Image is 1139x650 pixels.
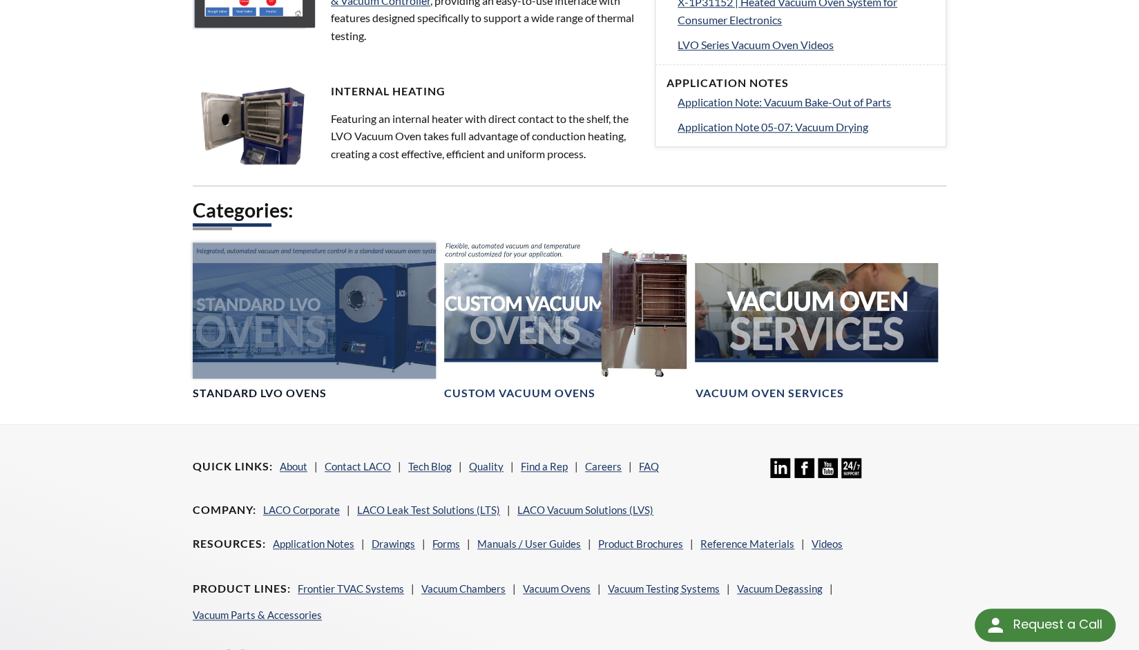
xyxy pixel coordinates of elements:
a: Tech Blog [408,460,452,472]
a: Application Note 05-07: Vacuum Drying [678,118,935,136]
a: 24/7 Support [841,468,861,480]
img: round button [984,614,1006,636]
a: Drawings [372,537,415,550]
a: Careers [585,460,622,472]
span: LVO Series Vacuum Oven Videos [678,38,834,51]
div: Request a Call [1013,609,1102,640]
a: LACO Leak Test Solutions (LTS) [357,504,500,516]
a: LVO Series Vacuum Oven Videos [678,36,935,54]
div: Request a Call [975,609,1116,642]
h4: Company [193,503,256,517]
h4: Product Lines [193,582,291,596]
a: LACO Vacuum Solutions (LVS) [517,504,653,516]
a: Forms [432,537,460,550]
h4: Standard LVO Ovens [193,386,327,401]
a: Vacuum Ovens [523,582,591,595]
span: Application Note: Vacuum Bake-Out of Parts [678,95,891,108]
p: Featuring an internal heater with direct contact to the shelf, the LVO Vacuum Oven takes full adv... [193,110,638,163]
a: Application Note: Vacuum Bake-Out of Parts [678,93,935,111]
a: Frontier TVAC Systems [298,582,404,595]
a: Application Notes [273,537,354,550]
a: Reference Materials [700,537,794,550]
a: Vacuum Testing Systems [608,582,720,595]
a: Manuals / User Guides [477,537,581,550]
h4: Internal Heating [193,84,638,99]
img: 24/7 Support Icon [841,458,861,478]
a: LACO Corporate [263,504,340,516]
a: Product Brochures [598,537,683,550]
a: About [280,460,307,472]
a: Vacuum Parts & Accessories [193,609,322,621]
a: Find a Rep [521,460,568,472]
a: Quality [469,460,504,472]
h4: Resources [193,537,266,551]
h2: Categories: [193,198,946,223]
a: Custom Vacuum Ovens headerCustom Vacuum Ovens [444,242,687,401]
a: Vacuum Degassing [737,582,823,595]
a: Videos [812,537,843,550]
h4: Custom Vacuum Ovens [444,386,595,401]
a: Vacuum Chambers [421,582,506,595]
h4: Quick Links [193,459,273,474]
a: Standard LVO Ovens headerStandard LVO Ovens [193,242,436,401]
h4: Vacuum Oven Services [695,386,843,401]
img: LVO-4-shelves.jpg [193,84,331,167]
a: Vacuum Oven Service headerVacuum Oven Services [695,242,938,401]
a: FAQ [639,460,659,472]
a: Contact LACO [325,460,391,472]
span: Application Note 05-07: Vacuum Drying [678,120,868,133]
h4: Application Notes [667,76,935,90]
